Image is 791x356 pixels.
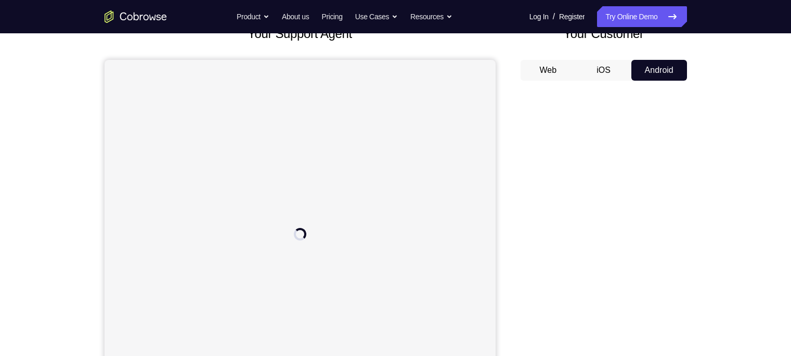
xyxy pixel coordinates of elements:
[321,6,342,27] a: Pricing
[105,24,496,43] h2: Your Support Agent
[631,60,687,81] button: Android
[553,10,555,23] span: /
[576,60,631,81] button: iOS
[237,6,269,27] button: Product
[355,6,398,27] button: Use Cases
[521,24,687,43] h2: Your Customer
[521,60,576,81] button: Web
[597,6,686,27] a: Try Online Demo
[410,6,452,27] button: Resources
[105,10,167,23] a: Go to the home page
[529,6,549,27] a: Log In
[282,6,309,27] a: About us
[559,6,585,27] a: Register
